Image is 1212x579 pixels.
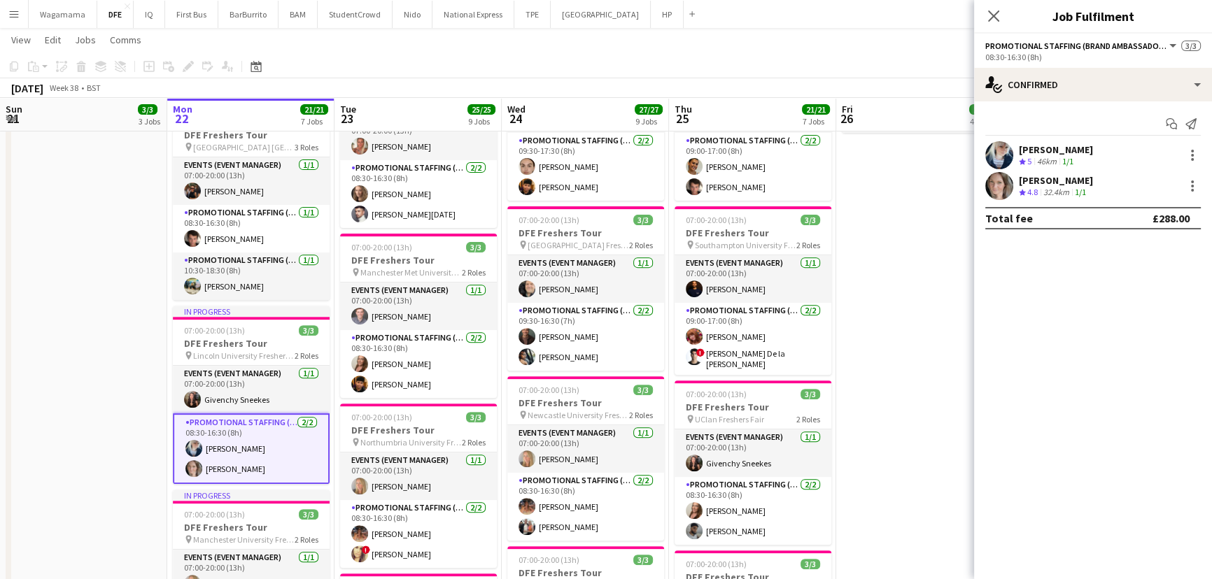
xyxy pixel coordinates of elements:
div: Total fee [985,211,1033,225]
app-card-role: Promotional Staffing (Brand Ambassadors)2/208:30-16:30 (8h)[PERSON_NAME]![PERSON_NAME] [340,500,497,568]
h3: DFE Freshers Tour [340,254,497,266]
app-job-card: 07:00-20:00 (13h)3/3DFE Freshers Tour Northumbria University Freshers Fair2 RolesEvents (Event Ma... [340,403,497,568]
app-card-role: Promotional Staffing (Brand Ambassadors)1/110:30-18:30 (8h)[PERSON_NAME] [173,252,330,300]
span: Newcastle University Freshers Fair [528,410,629,420]
app-card-role: Events (Event Manager)1/107:00-20:00 (13h)[PERSON_NAME] [507,425,664,473]
h3: DFE Freshers Tour [173,521,330,534]
span: 07:00-20:00 (13h) [519,555,579,565]
app-card-role: Events (Event Manager)1/107:00-20:00 (13h)Givenchy Sneekes [675,429,831,477]
app-card-role: Events (Event Manager)1/107:00-20:00 (13h)[PERSON_NAME] [173,157,330,205]
app-job-card: 07:00-20:00 (13h)3/3DFE Freshers Tour Leicester University Freshers Fair2 RolesEvents (Event Mana... [340,64,497,228]
span: 10/10 [969,104,997,115]
h3: DFE Freshers Tour [173,129,330,141]
a: Jobs [69,31,101,49]
span: ! [696,348,705,357]
span: 2 Roles [796,240,820,250]
span: Mon [173,103,192,115]
span: 3 Roles [295,142,318,152]
h3: DFE Freshers Tour [507,396,664,409]
button: First Bus [165,1,218,28]
span: 25 [672,110,692,127]
div: 7 Jobs [301,116,327,127]
span: View [11,34,31,46]
button: BarBurrito [218,1,279,28]
button: Wagamama [29,1,97,28]
span: 07:00-20:00 (13h) [351,242,412,252]
app-card-role: Promotional Staffing (Brand Ambassadors)2/208:30-16:30 (8h)[PERSON_NAME][PERSON_NAME] [507,473,664,541]
div: 3 Jobs [139,116,160,127]
span: 3/3 [138,104,157,115]
button: TPE [514,1,551,28]
div: [DATE] [11,81,43,95]
div: In progress [173,489,330,501]
div: £288.00 [1153,211,1190,225]
span: 07:00-20:00 (13h) [686,559,747,569]
span: 3/3 [466,412,486,422]
span: 24 [505,110,526,127]
span: 3/3 [299,325,318,336]
app-job-card: In progress07:00-20:00 (13h)3/3DFE Freshers Tour [GEOGRAPHIC_DATA] [GEOGRAPHIC_DATA] Freshers Fai... [173,97,330,300]
app-job-card: 07:00-20:00 (13h)3/3DFE Freshers Tour Southampton University Freshers Fair2 RolesEvents (Event Ma... [675,206,831,375]
h3: Job Fulfilment [974,7,1212,25]
div: [PERSON_NAME] [1019,174,1093,187]
a: View [6,31,36,49]
div: 7 Jobs [803,116,829,127]
div: 46km [1034,156,1059,168]
h3: DFE Freshers Tour [507,227,664,239]
span: 26 [840,110,853,127]
button: Nido [393,1,432,28]
button: DFE [97,1,134,28]
a: Comms [104,31,147,49]
app-card-role: Events (Event Manager)1/107:00-20:00 (13h)[PERSON_NAME] [675,255,831,303]
div: 07:00-20:00 (13h)3/3DFE Freshers Tour UClan Freshers Fair2 RolesEvents (Event Manager)1/107:00-20... [675,380,831,545]
span: 3/3 [466,242,486,252]
div: 07:00-20:00 (13h)3/3DFE Freshers Tour Manchester Met University Freshers Fair2 RolesEvents (Event... [340,234,497,398]
button: StudentCrowd [318,1,393,28]
button: IQ [134,1,165,28]
span: 2 Roles [629,240,653,250]
h3: DFE Freshers Tour [507,566,664,579]
app-card-role: Promotional Staffing (Brand Ambassadors)2/209:00-17:00 (8h)[PERSON_NAME][PERSON_NAME] [675,133,831,201]
app-card-role: Promotional Staffing (Brand Ambassadors)2/209:30-16:30 (7h)[PERSON_NAME][PERSON_NAME] [507,303,664,371]
app-job-card: In progress07:00-20:00 (13h)3/3DFE Freshers Tour Lincoln University Freshers Fair2 RolesEvents (E... [173,306,330,484]
span: Thu [675,103,692,115]
span: Promotional Staffing (Brand Ambassadors) [985,41,1167,51]
span: Manchester Met University Freshers Fair [360,267,462,278]
span: 07:00-20:00 (13h) [184,325,245,336]
span: 2 Roles [629,410,653,420]
span: 07:00-20:00 (13h) [686,215,747,225]
button: [GEOGRAPHIC_DATA] [551,1,651,28]
span: 5 [1027,156,1031,166]
span: 4.8 [1027,187,1038,197]
h3: DFE Freshers Tour [173,337,330,350]
div: BST [87,83,101,93]
app-card-role: Events (Event Manager)1/107:00-20:00 (13h)[PERSON_NAME] [340,283,497,330]
button: Promotional Staffing (Brand Ambassadors) [985,41,1178,51]
div: 32.4km [1041,187,1072,199]
span: 07:00-20:00 (13h) [519,385,579,395]
div: 08:30-16:30 (8h) [985,52,1201,62]
div: 9 Jobs [468,116,495,127]
span: Manchester University Freshers Fair [193,534,295,545]
span: Week 38 [46,83,81,93]
span: 07:00-20:00 (13h) [351,412,412,422]
button: BAM [279,1,318,28]
app-card-role: Promotional Staffing (Brand Ambassadors)2/208:30-16:30 (8h)[PERSON_NAME][PERSON_NAME] [173,413,330,484]
span: Jobs [75,34,96,46]
span: 2 Roles [796,414,820,424]
span: 07:00-20:00 (13h) [519,215,579,225]
span: 22 [171,110,192,127]
app-card-role: Promotional Staffing (Brand Ambassadors)2/209:30-17:30 (8h)[PERSON_NAME][PERSON_NAME] [507,133,664,201]
span: 3/3 [633,385,653,395]
span: 3/3 [801,215,820,225]
app-job-card: 07:00-20:00 (13h)3/3DFE Freshers Tour Newcastle University Freshers Fair2 RolesEvents (Event Mana... [507,376,664,541]
span: 25/25 [467,104,495,115]
span: 21/21 [300,104,328,115]
span: 21/21 [802,104,830,115]
div: [PERSON_NAME] [1019,143,1093,156]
